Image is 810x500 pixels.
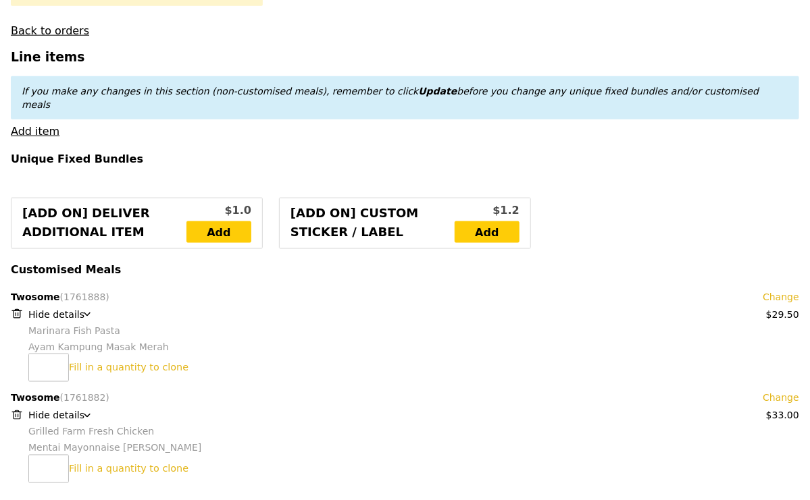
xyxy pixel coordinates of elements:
b: Update [418,86,457,96]
a: Fill in a quantity to clone [69,362,188,373]
div: $29.50 [766,308,799,321]
span: Hide details [28,410,84,421]
div: Grilled Farm Fresh Chicken [28,425,799,439]
a: Add item [11,125,59,138]
div: $1.2 [455,202,520,219]
h4: Customised Meals [11,263,799,276]
a: Fill in a quantity to clone [69,464,188,474]
div: Mentai Mayonnaise [PERSON_NAME] [28,441,799,455]
a: Back to orders [11,24,89,37]
h4: Unique Fixed Bundles [11,152,799,165]
div: Twosome [11,391,799,405]
div: [Add on] Custom Sticker / Label [290,204,455,243]
h3: Line items [11,50,799,64]
div: $33.00 [766,409,799,422]
a: Add [186,221,251,243]
span: Hide details [28,309,84,320]
a: Change [763,391,799,405]
div: Ayam Kampung Masak Merah [28,340,799,354]
em: If you make any changes in this section (non-customised meals), remember to click before you chan... [22,86,759,110]
div: Marinara Fish Pasta [28,324,799,337]
a: Add [455,221,520,243]
span: (1761888) [60,291,109,302]
div: [Add on] Deliver Additional Item [22,204,186,243]
div: Twosome [11,290,799,304]
span: (1761882) [60,393,109,404]
a: Change [763,290,799,304]
div: $1.0 [186,202,251,219]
